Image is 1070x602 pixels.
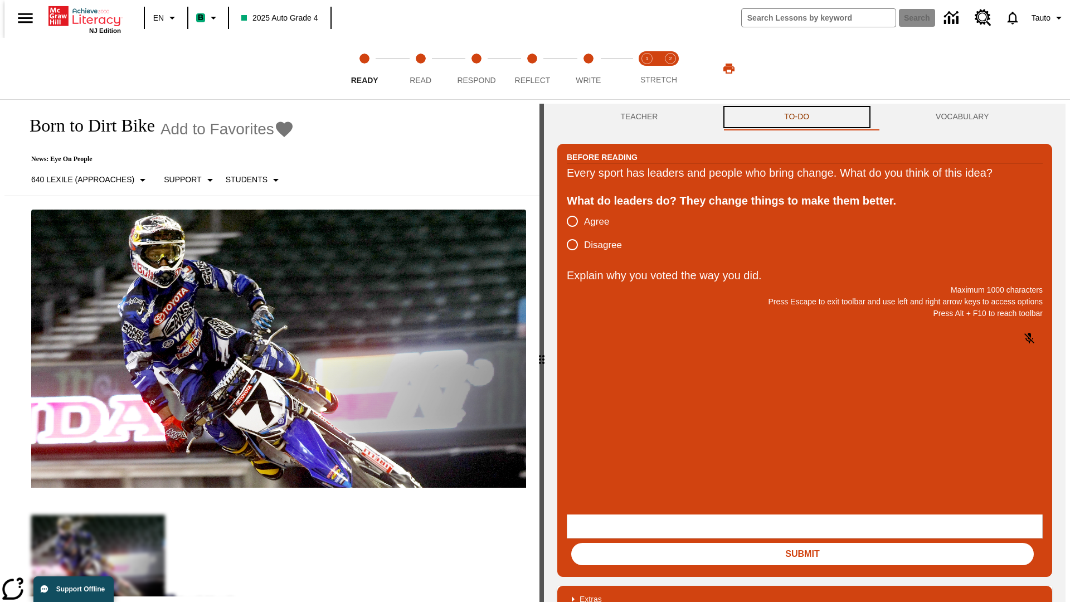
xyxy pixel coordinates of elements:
button: Select Lexile, 640 Lexile (Approaches) [27,170,154,190]
span: Agree [584,215,609,229]
div: Press Enter or Spacebar and then press right and left arrow keys to move the slider [539,104,544,602]
button: Read step 2 of 5 [388,38,453,99]
button: Write step 5 of 5 [556,38,621,99]
button: Respond step 3 of 5 [444,38,509,99]
a: Data Center [937,3,968,33]
button: Stretch Read step 1 of 2 [631,38,663,99]
div: Instructional Panel Tabs [557,104,1052,130]
div: activity [544,104,1066,602]
button: Scaffolds, Support [159,170,221,190]
button: Support Offline [33,576,114,602]
div: Home [48,4,121,34]
button: TO-DO [721,104,873,130]
div: reading [4,104,539,596]
p: Press Escape to exit toolbar and use left and right arrow keys to access options [567,296,1043,308]
button: Select Student [221,170,287,190]
span: Ready [351,76,378,85]
button: Profile/Settings [1027,8,1070,28]
body: Explain why you voted the way you did. Maximum 1000 characters Press Alt + F10 to reach toolbar P... [4,9,163,19]
button: Print [711,59,747,79]
span: Write [576,76,601,85]
button: Stretch Respond step 2 of 2 [654,38,687,99]
span: B [198,11,203,25]
button: Click to activate and allow voice recognition [1016,325,1043,352]
span: EN [153,12,164,24]
span: Tauto [1032,12,1050,24]
text: 1 [645,56,648,61]
input: search field [742,9,896,27]
button: Teacher [557,104,721,130]
button: Boost Class color is mint green. Change class color [192,8,225,28]
a: Resource Center, Will open in new tab [968,3,998,33]
div: Every sport has leaders and people who bring change. What do you think of this idea? [567,164,1043,182]
img: Motocross racer James Stewart flies through the air on his dirt bike. [31,210,526,488]
button: Language: EN, Select a language [148,8,184,28]
text: 2 [669,56,672,61]
p: News: Eye On People [18,155,294,163]
button: Ready step 1 of 5 [332,38,397,99]
span: Reflect [515,76,551,85]
h2: Before Reading [567,151,638,163]
span: Respond [457,76,495,85]
div: What do leaders do? They change things to make them better. [567,192,1043,210]
button: Open side menu [9,2,42,35]
p: Students [226,174,267,186]
a: Notifications [998,3,1027,32]
h1: Born to Dirt Bike [18,115,155,136]
button: VOCABULARY [873,104,1052,130]
span: Add to Favorites [160,120,274,138]
p: Support [164,174,201,186]
p: Explain why you voted the way you did. [567,266,1043,284]
button: Add to Favorites - Born to Dirt Bike [160,119,294,139]
p: Maximum 1000 characters [567,284,1043,296]
div: poll [567,210,631,256]
span: Read [410,76,431,85]
p: Press Alt + F10 to reach toolbar [567,308,1043,319]
button: Submit [571,543,1034,565]
button: Reflect step 4 of 5 [500,38,565,99]
p: 640 Lexile (Approaches) [31,174,134,186]
span: Disagree [584,238,622,253]
span: STRETCH [640,75,677,84]
span: 2025 Auto Grade 4 [241,12,318,24]
span: NJ Edition [89,27,121,34]
span: Support Offline [56,585,105,593]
